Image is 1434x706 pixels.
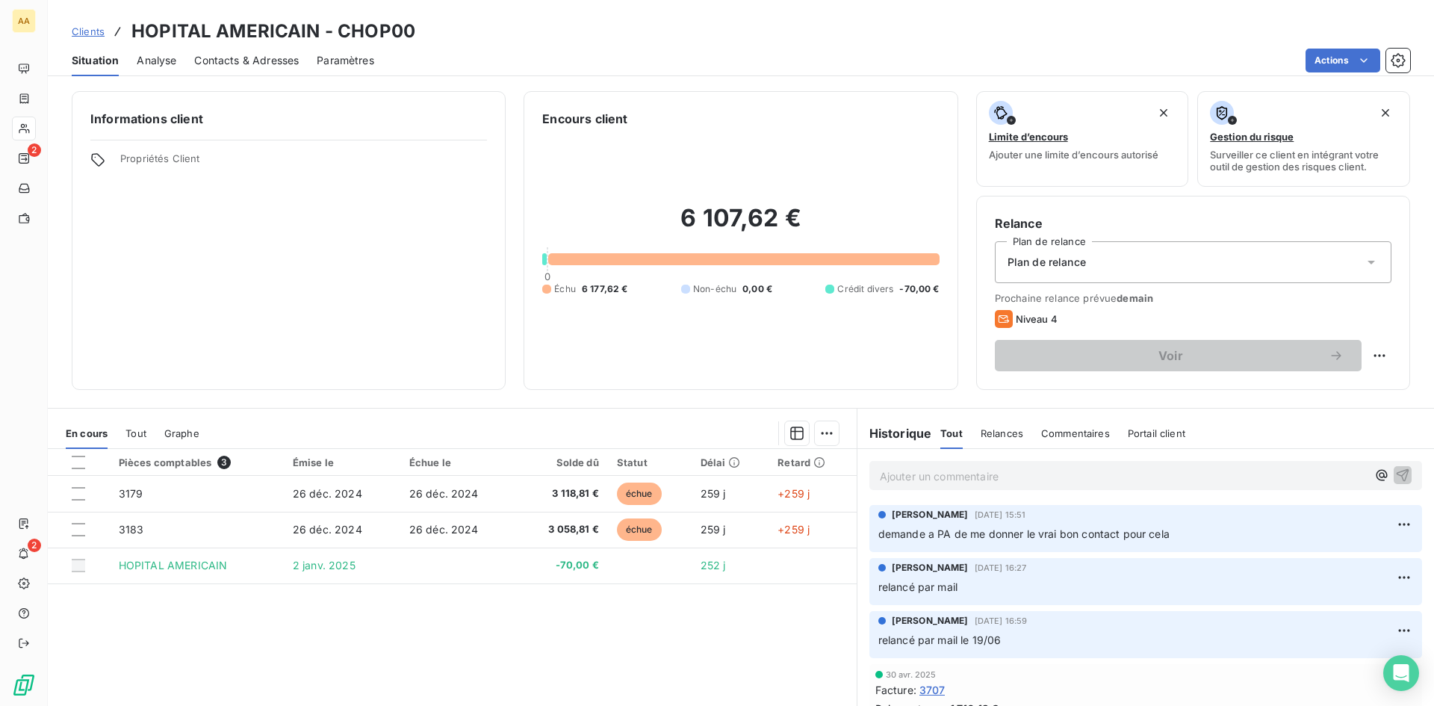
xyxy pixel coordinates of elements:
[777,487,810,500] span: +259 j
[701,523,726,536] span: 259 j
[119,523,144,536] span: 3183
[617,518,662,541] span: échue
[120,152,487,173] span: Propriétés Client
[975,563,1027,572] span: [DATE] 16:27
[995,340,1362,371] button: Voir
[293,559,356,572] span: 2 janv. 2025
[878,527,1170,540] span: demande a PA de me donner le vrai bon contact pour cela
[892,561,969,575] span: [PERSON_NAME]
[542,110,627,128] h6: Encours client
[892,614,969,628] span: [PERSON_NAME]
[989,149,1158,161] span: Ajouter une limite d’encours autorisé
[90,110,487,128] h6: Informations client
[526,486,599,501] span: 3 118,81 €
[975,510,1026,519] span: [DATE] 15:51
[1197,91,1410,187] button: Gestion du risqueSurveiller ce client en intégrant votre outil de gestion des risques client.
[164,427,199,439] span: Graphe
[975,616,1028,625] span: [DATE] 16:59
[317,53,374,68] span: Paramètres
[12,673,36,697] img: Logo LeanPay
[940,427,963,439] span: Tout
[1383,655,1419,691] div: Open Intercom Messenger
[995,292,1391,304] span: Prochaine relance prévue
[1041,427,1110,439] span: Commentaires
[701,559,726,572] span: 252 j
[886,670,937,679] span: 30 avr. 2025
[777,456,847,468] div: Retard
[701,456,760,468] div: Délai
[526,522,599,537] span: 3 058,81 €
[981,427,1023,439] span: Relances
[72,25,105,37] span: Clients
[293,523,362,536] span: 26 déc. 2024
[878,634,1002,646] span: relancé par mail le 19/06
[693,282,736,296] span: Non-échu
[1008,255,1086,270] span: Plan de relance
[125,427,146,439] span: Tout
[28,143,41,157] span: 2
[544,270,550,282] span: 0
[12,9,36,33] div: AA
[742,282,772,296] span: 0,00 €
[526,456,599,468] div: Solde dû
[1306,49,1380,72] button: Actions
[1013,350,1329,362] span: Voir
[137,53,176,68] span: Analyse
[617,483,662,505] span: échue
[293,487,362,500] span: 26 déc. 2024
[28,539,41,552] span: 2
[989,131,1068,143] span: Limite d’encours
[1016,313,1058,325] span: Niveau 4
[1117,292,1153,304] span: demain
[409,523,479,536] span: 26 déc. 2024
[194,53,299,68] span: Contacts & Adresses
[777,523,810,536] span: +259 j
[542,203,939,248] h2: 6 107,62 €
[119,456,275,469] div: Pièces comptables
[919,682,946,698] span: 3707
[293,456,391,468] div: Émise le
[119,487,143,500] span: 3179
[72,53,119,68] span: Situation
[554,282,576,296] span: Échu
[66,427,108,439] span: En cours
[617,456,683,468] div: Statut
[1210,149,1397,173] span: Surveiller ce client en intégrant votre outil de gestion des risques client.
[72,24,105,39] a: Clients
[1210,131,1294,143] span: Gestion du risque
[857,424,932,442] h6: Historique
[899,282,939,296] span: -70,00 €
[976,91,1189,187] button: Limite d’encoursAjouter une limite d’encours autorisé
[892,508,969,521] span: [PERSON_NAME]
[409,487,479,500] span: 26 déc. 2024
[875,682,916,698] span: Facture :
[1128,427,1185,439] span: Portail client
[995,214,1391,232] h6: Relance
[701,487,726,500] span: 259 j
[878,580,957,593] span: relancé par mail
[217,456,231,469] span: 3
[131,18,415,45] h3: HOPITAL AMERICAIN - CHOP00
[119,559,228,572] span: HOPITAL AMERICAIN
[837,282,893,296] span: Crédit divers
[526,558,599,573] span: -70,00 €
[582,282,628,296] span: 6 177,62 €
[409,456,508,468] div: Échue le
